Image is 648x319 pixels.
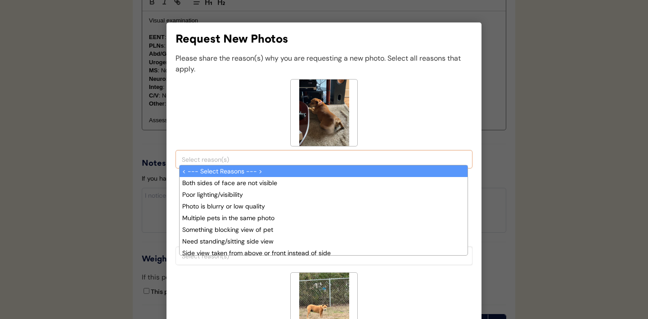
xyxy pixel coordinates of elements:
[175,31,472,49] div: Request New Photos
[180,189,468,200] li: Poor lighting/visibility
[180,247,468,259] li: Side view taken from above or front instead of side
[180,224,468,235] li: Something blocking view of pet
[180,212,468,224] li: Multiple pets in the same photo
[182,252,471,260] input: Select reason(s)
[182,155,471,164] input: Select reason(s)
[291,80,357,146] img: IMG_0208.jpeg
[175,53,472,75] div: Please share the reason(s) why you are requesting a new photo. Select all reasons that apply.
[180,235,468,247] li: Need standing/sitting side view
[180,200,468,212] li: Photo is blurry or low quality
[180,177,468,189] li: Both sides of face are not visible
[180,165,468,177] li: < --- Select Reasons --- >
